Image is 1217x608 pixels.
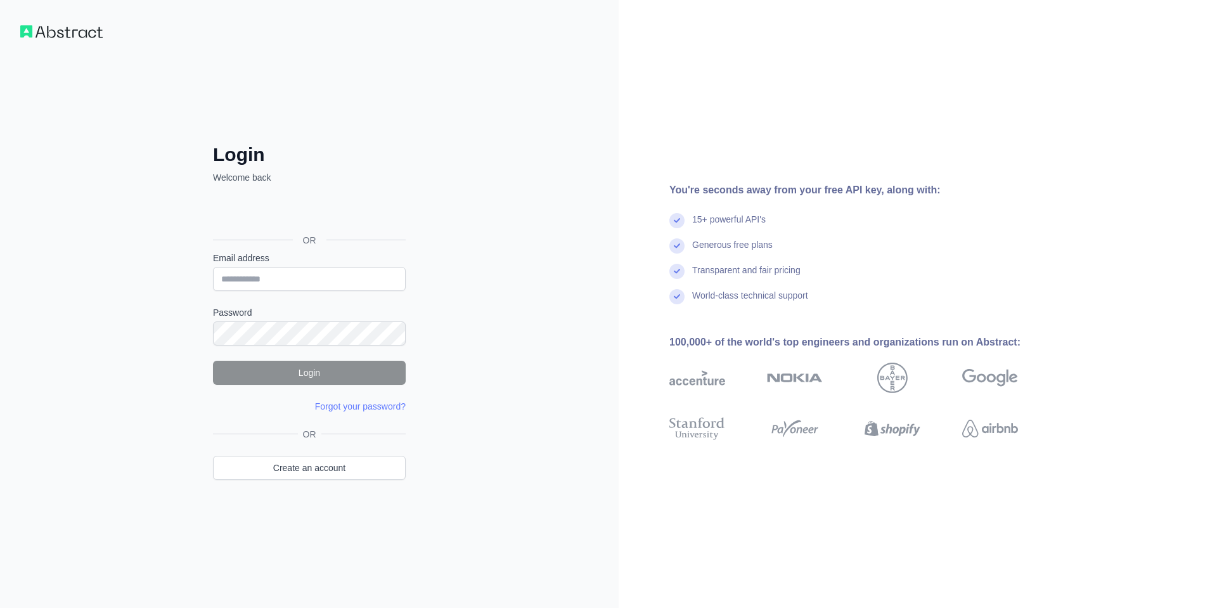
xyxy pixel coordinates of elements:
[865,415,920,443] img: shopify
[669,335,1059,350] div: 100,000+ of the world's top engineers and organizations run on Abstract:
[293,234,326,247] span: OR
[767,363,823,393] img: nokia
[669,415,725,443] img: stanford university
[213,361,406,385] button: Login
[692,289,808,314] div: World-class technical support
[669,213,685,228] img: check mark
[669,183,1059,198] div: You're seconds away from your free API key, along with:
[207,198,409,226] iframe: Botón de Acceder con Google
[213,252,406,264] label: Email address
[669,238,685,254] img: check mark
[962,415,1018,443] img: airbnb
[20,25,103,38] img: Workflow
[962,363,1018,393] img: google
[213,171,406,184] p: Welcome back
[213,143,406,166] h2: Login
[298,428,321,441] span: OR
[669,264,685,279] img: check mark
[213,456,406,480] a: Create an account
[692,264,801,289] div: Transparent and fair pricing
[767,415,823,443] img: payoneer
[315,401,406,411] a: Forgot your password?
[669,289,685,304] img: check mark
[213,306,406,319] label: Password
[877,363,908,393] img: bayer
[692,238,773,264] div: Generous free plans
[692,213,766,238] div: 15+ powerful API's
[669,363,725,393] img: accenture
